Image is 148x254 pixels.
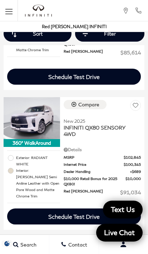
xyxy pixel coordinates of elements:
[4,97,60,139] img: 2025 INFINITI QX80 SENSORY 4WD
[42,24,107,29] a: Red [PERSON_NAME] INFINITI
[64,169,130,174] span: Dealer Handling
[100,228,138,237] span: Live Chat
[7,208,141,224] div: Schedule Test Drive - INFINITI QX80 SENSORY 4WD
[96,224,143,242] a: Live Chat
[16,154,60,167] span: Exterior: RADIANT WHITE
[64,162,141,167] a: Internet Price $100,345
[19,242,36,248] span: Search
[25,5,52,17] img: INFINITI
[64,155,124,160] span: MSRP
[66,242,87,248] span: Contact
[25,5,52,17] a: infiniti
[125,176,141,187] span: $10,000
[103,201,143,218] a: Text Us
[120,49,141,56] span: $85,614
[75,26,144,42] button: Filter
[64,155,141,160] a: MSRP $102,845
[4,26,71,42] button: Sort
[48,73,100,80] div: Schedule Test Drive
[64,49,120,56] span: Red [PERSON_NAME]
[64,100,107,109] button: Compare Vehicle
[16,167,60,199] span: Interior: [PERSON_NAME] Semi Aniline Leather with Open Pore Wood and Matte Chrome Trim
[64,125,135,137] span: INFINITI QX80 SENSORY 4WD
[124,162,141,167] span: $100,345
[4,139,60,147] div: 360° WalkAround
[78,101,99,108] div: Compare
[120,189,141,196] span: $91,034
[64,176,141,187] a: $10,000 Retail Bonus for 2025 QX80! $10,000
[64,169,141,174] a: Dealer Handling $689
[135,7,142,14] a: Call Red Noland INFINITI
[124,155,141,160] span: $102,845
[99,236,148,253] button: Open user profile menu
[64,113,141,137] a: New 2025INFINITI QX80 SENSORY 4WD
[64,49,141,56] a: Red [PERSON_NAME] $85,614
[48,213,100,220] div: Schedule Test Drive
[7,69,141,85] div: Schedule Test Drive - INFINITI QX80 LUXE 4WD
[64,162,124,167] span: Internet Price
[64,176,125,187] span: $10,000 Retail Bonus for 2025 QX80!
[64,147,141,153] div: Pricing Details - INFINITI QX80 SENSORY 4WD
[64,118,135,125] span: New 2025
[130,169,141,174] span: $689
[107,205,138,214] span: Text Us
[64,189,120,196] span: Red [PERSON_NAME]
[64,189,141,196] a: Red [PERSON_NAME] $91,034
[130,100,141,112] button: Save Vehicle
